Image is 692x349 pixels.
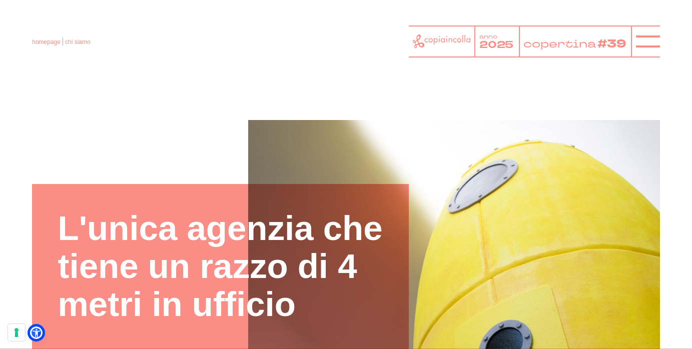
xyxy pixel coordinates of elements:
[8,324,25,341] button: Le tue preferenze relative al consenso per le tecnologie di tracciamento
[65,38,91,45] span: chi siamo
[479,33,497,40] tspan: anno
[479,37,514,51] tspan: 2025
[523,36,596,51] tspan: copertina
[58,209,383,323] h1: L'unica agenzia che tiene un razzo di 4 metri in ufficio
[30,326,43,339] a: Open Accessibility Menu
[597,36,626,52] tspan: #39
[32,38,61,45] a: homepage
